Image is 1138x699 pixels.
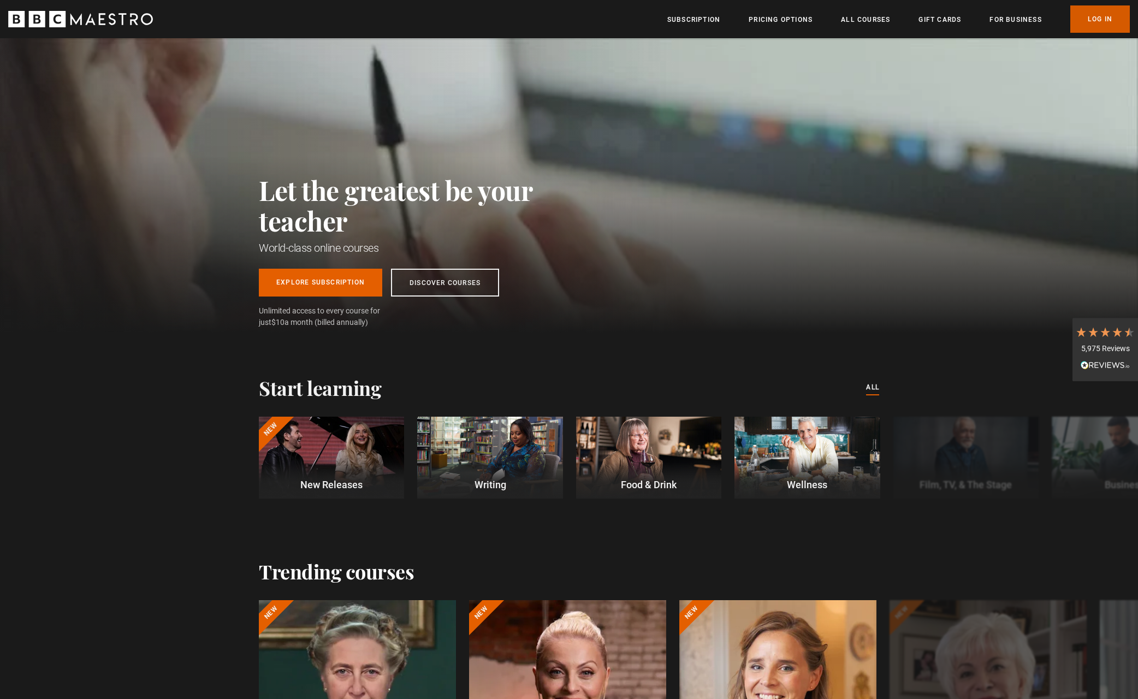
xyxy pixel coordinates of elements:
h2: Let the greatest be your teacher [259,175,581,236]
a: Subscription [667,14,720,25]
h2: Trending courses [259,560,414,583]
a: Wellness [734,417,880,499]
p: New Releases [259,477,404,492]
div: 4.7 Stars [1075,326,1135,338]
h1: World-class online courses [259,240,581,256]
span: $10 [271,318,284,327]
a: Gift Cards [918,14,961,25]
a: All [866,382,879,394]
a: Explore Subscription [259,269,382,297]
img: REVIEWS.io [1081,361,1130,369]
p: Food & Drink [576,477,721,492]
nav: Primary [667,5,1130,33]
a: New New Releases [259,417,404,499]
span: Unlimited access to every course for just a month (billed annually) [259,305,406,328]
p: Wellness [734,477,880,492]
a: For business [989,14,1041,25]
a: All Courses [841,14,890,25]
a: Log In [1070,5,1130,33]
a: Writing [417,417,562,499]
a: Discover Courses [391,269,499,297]
div: 5,975 ReviewsRead All Reviews [1072,318,1138,381]
a: Pricing Options [749,14,813,25]
p: Writing [417,477,562,492]
a: Food & Drink [576,417,721,499]
svg: BBC Maestro [8,11,153,27]
p: Film, TV, & The Stage [893,477,1039,492]
h2: Start learning [259,376,381,399]
div: 5,975 Reviews [1075,343,1135,354]
div: Read All Reviews [1075,360,1135,373]
a: Film, TV, & The Stage [893,417,1039,499]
